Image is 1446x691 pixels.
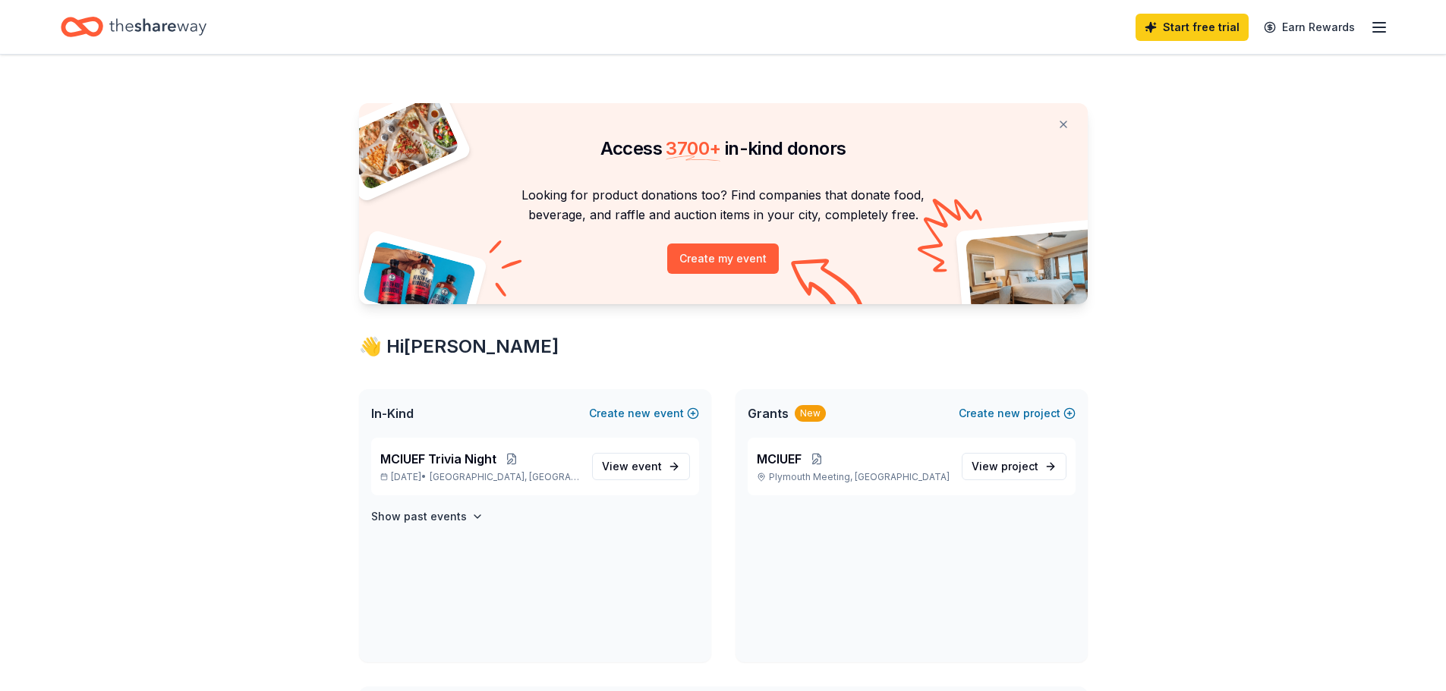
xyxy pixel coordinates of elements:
[377,185,1070,225] p: Looking for product donations too? Find companies that donate food, beverage, and raffle and auct...
[959,404,1076,422] button: Createnewproject
[748,404,789,422] span: Grants
[757,471,950,483] p: Plymouth Meeting, [GEOGRAPHIC_DATA]
[791,259,867,316] img: Curvy arrow
[628,404,651,422] span: new
[380,471,580,483] p: [DATE] •
[380,450,496,468] span: MCIUEF Trivia Night
[795,405,826,422] div: New
[371,404,414,422] span: In-Kind
[430,471,579,483] span: [GEOGRAPHIC_DATA], [GEOGRAPHIC_DATA]
[589,404,699,422] button: Createnewevent
[666,137,720,159] span: 3700 +
[667,243,779,274] button: Create my event
[962,453,1066,480] a: View project
[632,460,662,473] span: event
[602,457,662,476] span: View
[1136,14,1249,41] a: Start free trial
[997,404,1020,422] span: new
[359,335,1088,359] div: 👋 Hi [PERSON_NAME]
[371,507,484,526] button: Show past events
[1001,460,1038,473] span: project
[1255,14,1364,41] a: Earn Rewards
[342,94,460,191] img: Pizza
[61,9,206,45] a: Home
[371,507,467,526] h4: Show past events
[757,450,802,468] span: MCIUEF
[972,457,1038,476] span: View
[592,453,690,480] a: View event
[600,137,846,159] span: Access in-kind donors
